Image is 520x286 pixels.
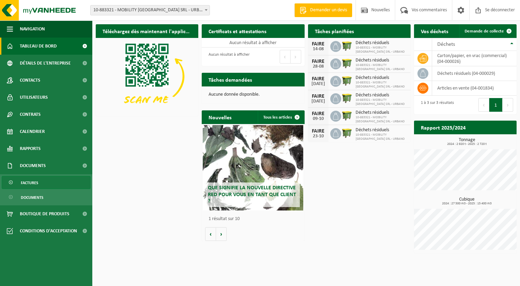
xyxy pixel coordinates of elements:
font: Déchets résiduels [356,75,389,80]
font: Rapports [20,146,41,151]
font: 10-883321 - MOBILITY [GEOGRAPHIC_DATA] SRL - URBANO [356,81,405,88]
font: 1 à 3 sur 3 résultats [421,101,454,105]
font: Tâches demandées [209,78,252,83]
a: Demander un devis [294,3,352,17]
font: Détails de l'entreprise [20,61,71,66]
font: Demander un devis [310,8,347,13]
font: Déchets résiduels [356,127,389,133]
font: Contacts [20,78,40,83]
font: 2024 : 2 920 t - 2025 : 2 720 t [447,142,486,146]
font: Tonnage [459,137,475,142]
font: 10-883321 - MOBILITY [GEOGRAPHIC_DATA] SRL - URBANO [356,133,405,141]
font: [DATE] [311,99,325,104]
font: Aucun résultat à afficher [209,53,250,57]
font: 1 résultat sur 10 [209,216,240,221]
font: Demande de collecte [465,29,504,33]
font: Déchets résiduels [356,110,389,115]
font: Rapport 2025/2024 [421,125,466,131]
button: Suivant [291,50,301,64]
font: Factures [21,181,38,185]
font: Utilisateurs [20,95,48,100]
font: articles en vente (04-001834) [437,86,494,91]
font: Documents [21,196,43,200]
font: Tâches planifiées [315,29,354,35]
img: WB-1100-HPE-GN-50 [341,75,353,86]
font: Déchets résiduels [356,93,389,98]
a: Tous les articles [258,110,304,124]
font: 10-883321 - MOBILITY [GEOGRAPHIC_DATA] SRL - URBANO [356,115,405,123]
font: 10-883321 - MOBILITY [GEOGRAPHIC_DATA] SRL - URBANO - [GEOGRAPHIC_DATA] [93,8,253,13]
font: Certificats et attestations [209,29,266,35]
font: Conditions d'acceptation [20,229,77,234]
font: Aucun résultat à afficher [229,40,277,45]
img: WB-1100-HPE-GN-50 [341,110,353,121]
font: [DATE] [311,81,325,86]
font: Contrats [20,112,41,117]
span: 10-883321 - MOBILITY NAMUR SRL - URBANO - FERNELMONT [90,5,210,15]
font: 10-883321 - MOBILITY [GEOGRAPHIC_DATA] SRL - URBANO [356,46,405,54]
img: WB-1100-HPE-GN-50 [341,57,353,69]
font: FAIRE [312,59,324,64]
font: Déchets résiduels [356,58,389,63]
font: Boutique de produits [20,212,69,217]
font: 23-10 [313,134,324,139]
font: FAIRE [312,128,324,134]
font: Nouvelles [209,115,231,121]
button: Précédent [280,50,291,64]
font: 09-10 [313,116,324,121]
font: Navigation [20,27,45,32]
font: FAIRE [312,76,324,82]
font: Tableau de bord [20,44,57,49]
a: Demande de collecte [459,24,516,38]
font: 10-883321 - MOBILITY [GEOGRAPHIC_DATA] SRL - URBANO [356,63,405,71]
font: Calendrier [20,129,45,134]
font: Se déconnecter [485,8,515,13]
font: Téléchargez dès maintenant l'application Vanheede+ ! [103,29,228,35]
font: Vos déchets [421,29,448,35]
font: 10-883321 - MOBILITY [GEOGRAPHIC_DATA] SRL - URBANO [356,98,405,106]
img: WB-1100-HPE-GN-50 [341,40,353,52]
font: Documents [20,163,46,168]
img: WB-1100-HPE-GN-50 [341,127,353,139]
font: FAIRE [312,94,324,99]
button: 1 [489,98,503,112]
font: Vos commentaires [412,8,447,13]
span: 10-883321 - MOBILITY NAMUR SRL - URBANO - FERNELMONT [91,5,210,15]
a: Documents [2,191,91,204]
font: Tous les articles [263,115,292,120]
font: Que signifie la nouvelle directive RED pour vous en tant que client ? [208,185,296,204]
a: Factures [2,176,91,189]
button: Suivant [503,98,513,112]
img: WB-1100-HPE-GN-50 [341,92,353,104]
button: Précédent [478,98,489,112]
font: Cubique [459,197,475,202]
font: 14-08 [313,46,324,52]
a: Que signifie la nouvelle directive RED pour vous en tant que client ? [203,125,303,210]
font: 2024 : 27 500 m3 - 2025 : 15 400 m3 [442,202,492,205]
font: Aucune donnée disponible. [209,92,260,97]
font: Nouvelles [371,8,390,13]
font: Déchets résiduels [356,40,389,45]
font: déchets résiduels (04-000029) [437,71,495,76]
font: carton/papier, en vrac (commercial) (04-000026) [437,53,507,64]
font: 1 [494,103,497,108]
font: FAIRE [312,41,324,47]
font: Déchets [437,42,455,47]
font: 28-08 [313,64,324,69]
img: Téléchargez l'application VHEPlus [96,38,198,115]
font: FAIRE [312,111,324,117]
